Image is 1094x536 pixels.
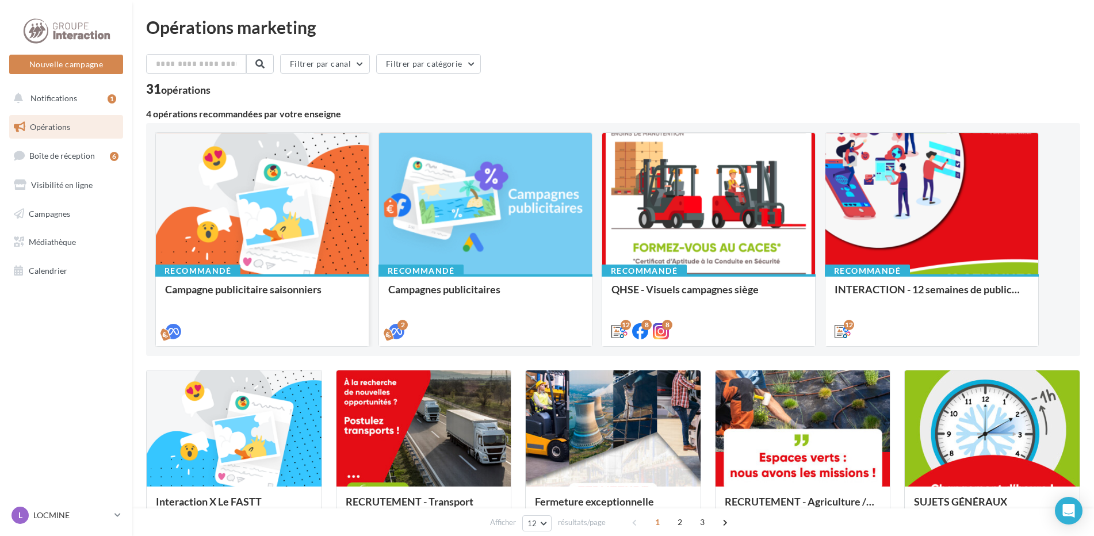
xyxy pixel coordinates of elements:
[165,284,359,307] div: Campagne publicitaire saisonniers
[146,18,1080,36] div: Opérations marketing
[280,54,370,74] button: Filtrer par canal
[844,320,854,330] div: 12
[29,151,95,160] span: Boîte de réception
[30,122,70,132] span: Opérations
[522,515,552,531] button: 12
[611,284,806,307] div: QHSE - Visuels campagnes siège
[376,54,481,74] button: Filtrer par catégorie
[7,173,125,197] a: Visibilité en ligne
[825,265,910,277] div: Recommandé
[7,143,125,168] a: Boîte de réception6
[621,320,631,330] div: 12
[558,517,606,528] span: résultats/page
[671,513,689,531] span: 2
[155,265,240,277] div: Recommandé
[693,513,712,531] span: 3
[7,259,125,283] a: Calendrier
[7,230,125,254] a: Médiathèque
[397,320,408,330] div: 2
[527,519,537,528] span: 12
[156,496,312,519] div: Interaction X Le FASTT
[146,83,211,95] div: 31
[388,284,583,307] div: Campagnes publicitaires
[835,284,1029,307] div: INTERACTION - 12 semaines de publication
[7,115,125,139] a: Opérations
[7,86,121,110] button: Notifications 1
[29,208,70,218] span: Campagnes
[161,85,211,95] div: opérations
[535,496,691,519] div: Fermeture exceptionnelle
[9,55,123,74] button: Nouvelle campagne
[9,504,123,526] a: L LOCMINE
[18,510,22,521] span: L
[662,320,672,330] div: 8
[725,496,881,519] div: RECRUTEMENT - Agriculture / Espaces verts
[602,265,687,277] div: Recommandé
[914,496,1070,519] div: SUJETS GÉNÉRAUX
[30,93,77,103] span: Notifications
[490,517,516,528] span: Afficher
[33,510,110,521] p: LOCMINE
[146,109,1080,118] div: 4 opérations recommandées par votre enseigne
[29,237,76,247] span: Médiathèque
[7,202,125,226] a: Campagnes
[641,320,652,330] div: 8
[29,266,67,275] span: Calendrier
[378,265,464,277] div: Recommandé
[346,496,502,519] div: RECRUTEMENT - Transport
[648,513,667,531] span: 1
[31,180,93,190] span: Visibilité en ligne
[110,152,118,161] div: 6
[108,94,116,104] div: 1
[1055,497,1082,524] div: Open Intercom Messenger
